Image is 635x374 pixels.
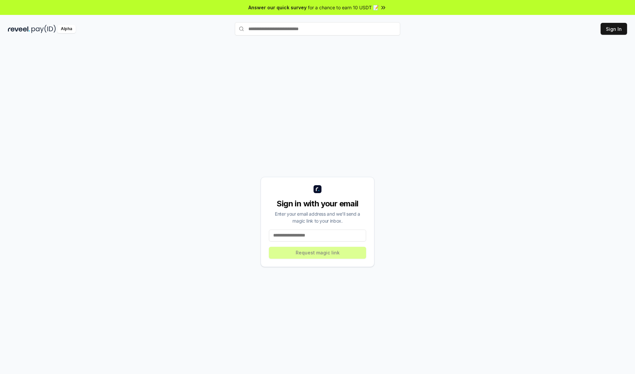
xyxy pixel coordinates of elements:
span: for a chance to earn 10 USDT 📝 [308,4,379,11]
button: Sign In [601,23,627,35]
div: Alpha [57,25,76,33]
img: pay_id [31,25,56,33]
div: Sign in with your email [269,198,366,209]
span: Answer our quick survey [248,4,307,11]
img: reveel_dark [8,25,30,33]
div: Enter your email address and we’ll send a magic link to your inbox. [269,210,366,224]
img: logo_small [314,185,321,193]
